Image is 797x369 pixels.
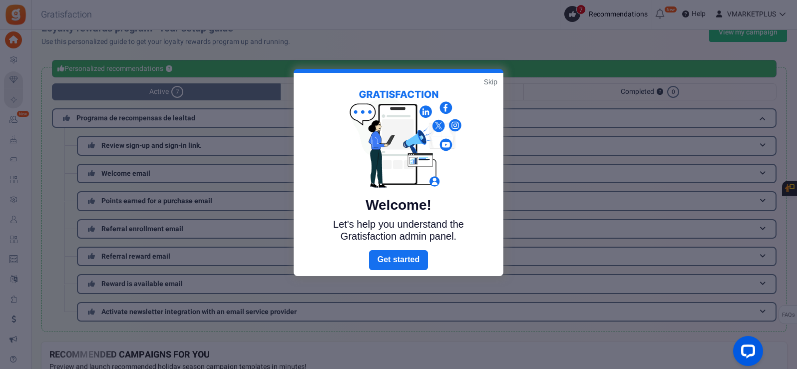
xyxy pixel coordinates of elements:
a: Skip [484,77,497,87]
a: Next [369,250,428,270]
h5: Welcome! [316,197,481,213]
p: Let's help you understand the Gratisfaction admin panel. [316,218,481,242]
